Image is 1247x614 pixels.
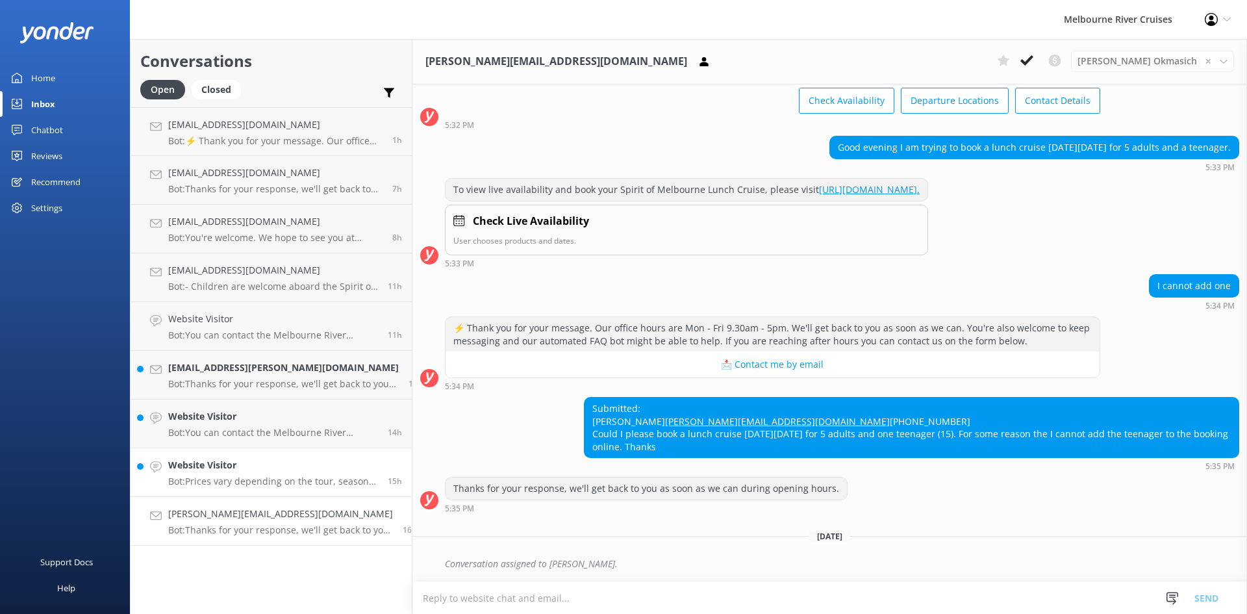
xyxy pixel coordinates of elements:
a: Website VisitorBot:You can contact the Melbourne River Cruises team by emailing [EMAIL_ADDRESS][D... [131,400,412,448]
div: Conversation assigned to [PERSON_NAME]. [445,553,1239,575]
div: Oct 07 2025 05:35pm (UTC +11:00) Australia/Sydney [445,504,848,513]
div: Oct 07 2025 05:33pm (UTC +11:00) Australia/Sydney [829,162,1239,172]
div: Reviews [31,143,62,169]
strong: 5:33 PM [1205,164,1235,172]
div: Settings [31,195,62,221]
strong: 5:32 PM [445,122,474,129]
div: Thanks for your response, we'll get back to you as soon as we can during opening hours. [446,478,847,500]
a: Open [140,82,192,96]
button: Contact Details [1015,88,1100,114]
div: To view live availability and book your Spirit of Melbourne Lunch Cruise, please visit [446,179,927,201]
h4: Check Live Availability [473,213,589,230]
div: ⚡ Thank you for your message. Our office hours are Mon - Fri 9.30am - 5pm. We'll get back to you ... [446,317,1100,352]
h4: [PERSON_NAME][EMAIL_ADDRESS][DOMAIN_NAME] [168,507,393,521]
p: Bot: Prices vary depending on the tour, season, group size, and fare type. For the most up-to-dat... [168,476,378,487]
div: Help [57,575,75,601]
h4: Website Visitor [168,409,378,424]
p: Bot: ⚡ Thank you for your message. Our office hours are Mon - Fri 9.30am - 5pm. We'll get back to... [168,135,383,147]
span: Oct 08 2025 02:22am (UTC +11:00) Australia/Sydney [392,183,402,194]
p: Bot: - Children are welcome aboard the Spirit of Melbourne Dinner Cruise, but they must remain se... [168,281,378,292]
span: Oct 07 2025 10:29pm (UTC +11:00) Australia/Sydney [388,281,402,292]
p: User chooses products and dates. [453,235,920,247]
p: Bot: Thanks for your response, we'll get back to you as soon as we can during opening hours. [168,524,393,536]
div: I cannot add one [1150,275,1239,297]
h4: Website Visitor [168,312,378,326]
span: Oct 07 2025 09:50pm (UTC +11:00) Australia/Sydney [409,378,423,389]
a: [EMAIL_ADDRESS][DOMAIN_NAME]Bot:You're welcome. We hope to see you at Melbourne River Cruises soo... [131,205,412,253]
div: Support Docs [40,549,93,575]
span: Oct 07 2025 05:35pm (UTC +11:00) Australia/Sydney [403,524,417,535]
img: yonder-white-logo.png [19,22,94,44]
button: 📩 Contact me by email [446,352,1100,377]
div: Oct 07 2025 05:34pm (UTC +11:00) Australia/Sydney [1149,301,1239,310]
div: Inbox [31,91,55,117]
div: Good evening I am trying to book a lunch cruise [DATE][DATE] for 5 adults and a teenager. [830,136,1239,159]
span: [DATE] [809,531,850,542]
h3: [PERSON_NAME][EMAIL_ADDRESS][DOMAIN_NAME] [425,53,687,70]
p: Bot: You're welcome. We hope to see you at Melbourne River Cruises soon! [168,232,383,244]
div: Oct 07 2025 05:33pm (UTC +11:00) Australia/Sydney [445,259,928,268]
button: Check Availability [799,88,894,114]
a: [PERSON_NAME][EMAIL_ADDRESS][DOMAIN_NAME] [665,415,890,428]
div: Chatbot [31,117,63,143]
span: Oct 07 2025 06:08pm (UTC +11:00) Australia/Sydney [388,476,402,487]
div: Recommend [31,169,81,195]
a: [EMAIL_ADDRESS][DOMAIN_NAME]Bot:Thanks for your response, we'll get back to you as soon as we can... [131,156,412,205]
p: Bot: You can contact the Melbourne River Cruises team by emailing [EMAIL_ADDRESS][DOMAIN_NAME]. V... [168,427,378,439]
div: Submitted: [PERSON_NAME] [PHONE_NUMBER] Could I please book a lunch cruise [DATE][DATE] for 5 adu... [585,398,1239,457]
h4: [EMAIL_ADDRESS][DOMAIN_NAME] [168,214,383,229]
div: 2025-10-07T22:40:37.079 [420,553,1239,575]
span: Oct 08 2025 08:02am (UTC +11:00) Australia/Sydney [392,134,402,146]
strong: 5:34 PM [445,383,474,390]
p: Bot: You can contact the Melbourne River Cruises team by emailing [EMAIL_ADDRESS][DOMAIN_NAME]. F... [168,329,378,341]
span: Oct 07 2025 10:09pm (UTC +11:00) Australia/Sydney [388,329,402,340]
h4: Website Visitor [168,458,378,472]
p: Bot: Thanks for your response, we'll get back to you as soon as we can during opening hours. [168,378,399,390]
strong: 5:35 PM [445,505,474,513]
div: Oct 07 2025 05:35pm (UTC +11:00) Australia/Sydney [584,461,1239,470]
div: Closed [192,80,241,99]
strong: 5:34 PM [1205,302,1235,310]
a: Website VisitorBot:You can contact the Melbourne River Cruises team by emailing [EMAIL_ADDRESS][D... [131,302,412,351]
h4: [EMAIL_ADDRESS][PERSON_NAME][DOMAIN_NAME] [168,361,399,375]
button: Departure Locations [901,88,1009,114]
a: Closed [192,82,247,96]
h4: [EMAIL_ADDRESS][DOMAIN_NAME] [168,263,378,277]
strong: 5:35 PM [1205,463,1235,470]
a: Website VisitorBot:Prices vary depending on the tour, season, group size, and fare type. For the ... [131,448,412,497]
h2: Conversations [140,49,402,73]
h4: [EMAIL_ADDRESS][DOMAIN_NAME] [168,118,383,132]
div: Home [31,65,55,91]
a: [EMAIL_ADDRESS][DOMAIN_NAME]Bot:⚡ Thank you for your message. Our office hours are Mon - Fri 9.30... [131,107,412,156]
a: [URL][DOMAIN_NAME]. [819,183,920,196]
a: [EMAIL_ADDRESS][PERSON_NAME][DOMAIN_NAME]Bot:Thanks for your response, we'll get back to you as s... [131,351,412,400]
span: Oct 07 2025 06:45pm (UTC +11:00) Australia/Sydney [388,427,402,438]
a: [EMAIL_ADDRESS][DOMAIN_NAME]Bot:- Children are welcome aboard the Spirit of Melbourne Dinner Crui... [131,253,412,302]
strong: 5:33 PM [445,260,474,268]
h4: [EMAIL_ADDRESS][DOMAIN_NAME] [168,166,383,180]
div: Oct 07 2025 05:32pm (UTC +11:00) Australia/Sydney [445,120,1100,129]
p: Bot: Thanks for your response, we'll get back to you as soon as we can during opening hours. [168,183,383,195]
a: [PERSON_NAME][EMAIL_ADDRESS][DOMAIN_NAME]Bot:Thanks for your response, we'll get back to you as s... [131,497,412,546]
div: Open [140,80,185,99]
div: Oct 07 2025 05:34pm (UTC +11:00) Australia/Sydney [445,381,1100,390]
span: Oct 08 2025 12:49am (UTC +11:00) Australia/Sydney [392,232,402,243]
